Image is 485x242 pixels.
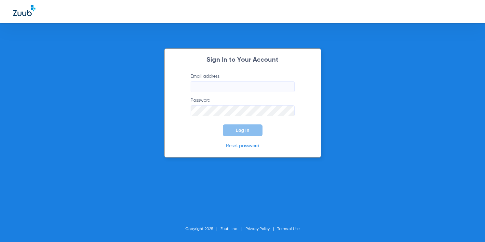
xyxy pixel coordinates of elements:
[221,226,246,232] li: Zuub, Inc.
[191,97,295,116] label: Password
[185,226,221,232] li: Copyright 2025
[277,227,300,231] a: Terms of Use
[246,227,270,231] a: Privacy Policy
[226,144,259,148] a: Reset password
[236,128,249,133] span: Log In
[191,105,295,116] input: Password
[13,5,35,16] img: Zuub Logo
[191,81,295,92] input: Email address
[223,124,263,136] button: Log In
[181,57,304,63] h2: Sign In to Your Account
[191,73,295,92] label: Email address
